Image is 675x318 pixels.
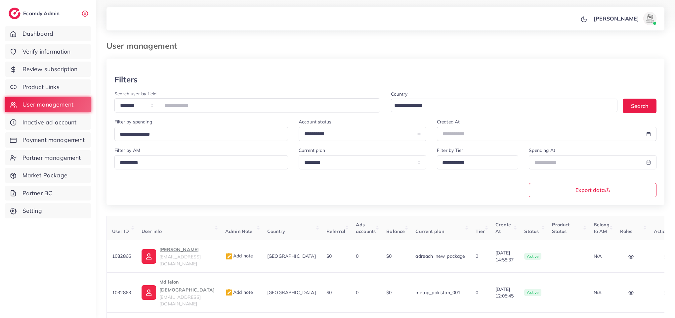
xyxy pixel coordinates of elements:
span: [GEOGRAPHIC_DATA] [267,290,316,295]
label: Filter by AM [114,147,140,154]
p: [PERSON_NAME] [159,246,215,253]
span: Review subscription [22,65,78,73]
span: [DATE] 14:58:37 [495,250,514,263]
span: 0 [356,290,359,295]
label: Filter by Tier [437,147,463,154]
p: [PERSON_NAME] [594,15,639,23]
span: Referral [326,228,345,234]
span: 1032863 [112,290,131,295]
input: Search for option [392,101,609,111]
h2: Ecomdy Admin [23,10,61,17]
span: $0 [326,290,332,295]
img: avatar [643,12,656,25]
span: Add note [225,289,253,295]
span: 1032866 [112,253,131,259]
span: Tier [476,228,485,234]
img: ic-user-info.36bf1079.svg [142,285,156,300]
button: Export data [529,183,656,197]
a: Inactive ad account [5,115,91,130]
label: Spending At [529,147,555,154]
span: 0 [476,290,478,295]
label: Filter by spending [114,118,152,125]
div: Search for option [114,127,288,141]
span: Current plan [415,228,444,234]
span: Product Links [22,83,60,91]
a: [PERSON_NAME][EMAIL_ADDRESS][DOMAIN_NAME] [142,246,215,267]
a: Dashboard [5,26,91,41]
label: Account status [299,118,331,125]
span: Export data [575,187,610,193]
span: Ads accounts [356,222,376,234]
span: $0 [386,253,392,259]
span: $0 [386,290,392,295]
span: Product Status [552,222,570,234]
span: Admin Note [225,228,253,234]
a: [PERSON_NAME]avatar [590,12,659,25]
span: metap_pakistan_001 [415,290,460,295]
p: Md leion [DEMOGRAPHIC_DATA] [159,278,215,294]
span: [DATE] 12:05:45 [495,286,514,299]
img: logo [9,8,21,19]
span: active [524,253,541,260]
span: User info [142,228,162,234]
a: Review subscription [5,62,91,77]
input: Search for option [440,158,510,168]
label: Created At [437,118,460,125]
span: Belong to AM [594,222,610,234]
span: Actions [654,228,671,234]
span: Add note [225,253,253,259]
span: Verify information [22,47,71,56]
a: User management [5,97,91,112]
span: Dashboard [22,29,53,38]
span: Country [267,228,285,234]
span: N/A [594,290,602,295]
span: Create At [495,222,511,234]
label: Search user by field [114,90,156,97]
div: Search for option [114,155,288,169]
a: Verify information [5,44,91,59]
span: [EMAIL_ADDRESS][DOMAIN_NAME] [159,294,201,307]
div: Search for option [391,99,618,112]
span: Roles [620,228,633,234]
span: 0 [476,253,478,259]
img: admin_note.cdd0b510.svg [225,289,233,296]
span: [GEOGRAPHIC_DATA] [267,253,316,259]
span: adreach_new_package [415,253,465,259]
img: admin_note.cdd0b510.svg [225,252,233,260]
div: Search for option [437,155,518,169]
span: Status [524,228,539,234]
span: User ID [112,228,129,234]
a: Partner BC [5,186,91,201]
span: Inactive ad account [22,118,77,127]
a: Market Package [5,168,91,183]
span: Partner BC [22,189,53,198]
span: User management [22,100,73,109]
a: Partner management [5,150,91,165]
h3: User management [106,41,182,51]
a: Setting [5,203,91,218]
h3: Filters [114,75,138,84]
input: Search for option [117,158,279,168]
span: Payment management [22,136,85,144]
span: N/A [594,253,602,259]
a: logoEcomdy Admin [9,8,61,19]
span: Balance [386,228,405,234]
span: Partner management [22,154,81,162]
a: Product Links [5,79,91,95]
span: 0 [356,253,359,259]
input: Search for option [117,129,279,140]
label: Current plan [299,147,325,154]
span: active [524,289,541,296]
span: Setting [22,206,42,215]
label: Country [391,91,408,97]
a: Payment management [5,132,91,148]
span: [EMAIL_ADDRESS][DOMAIN_NAME] [159,254,201,266]
a: Md leion [DEMOGRAPHIC_DATA][EMAIL_ADDRESS][DOMAIN_NAME] [142,278,215,307]
img: ic-user-info.36bf1079.svg [142,249,156,264]
span: $0 [326,253,332,259]
span: Market Package [22,171,67,180]
button: Search [623,99,656,113]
